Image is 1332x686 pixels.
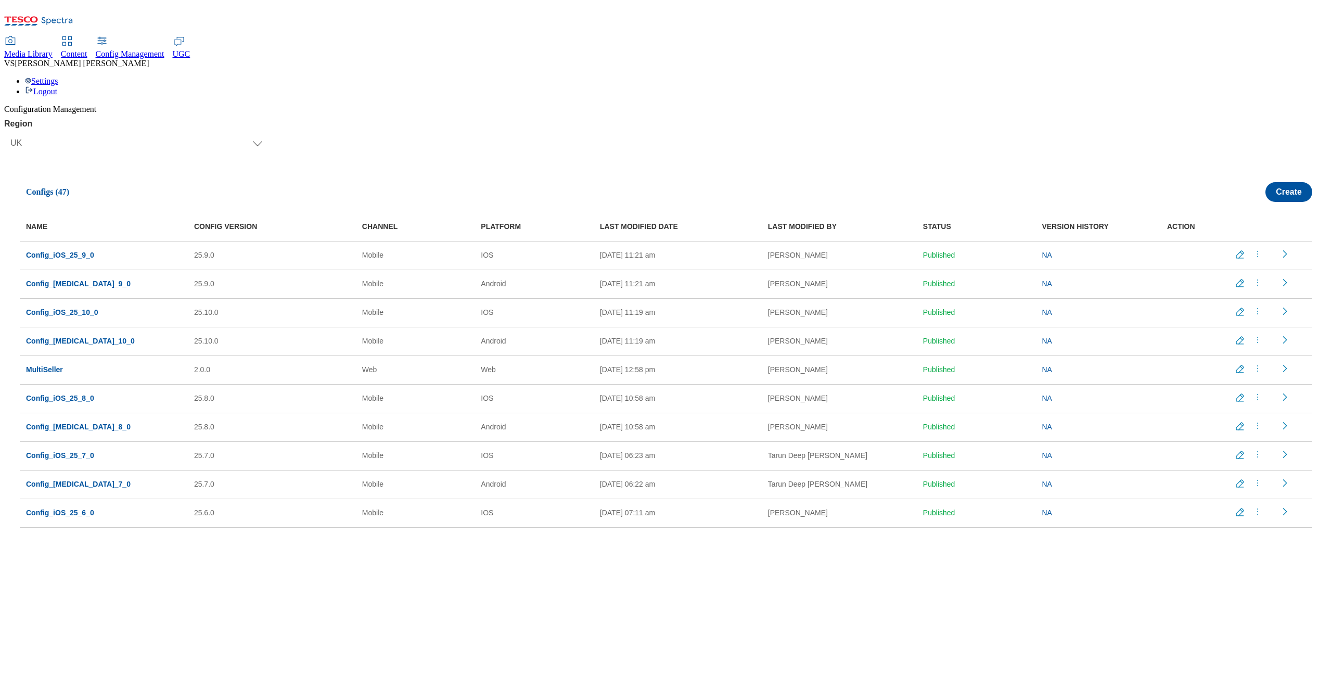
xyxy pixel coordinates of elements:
[1279,478,1290,488] svg: Readonly config
[923,394,955,402] span: Published
[1279,449,1290,460] svg: Readonly config
[356,212,475,241] th: CHANNEL
[1232,449,1252,462] button: Edit config
[61,37,87,59] a: Content
[188,241,356,270] td: 25.9.0
[25,77,58,85] a: Settings
[1232,478,1252,491] button: Edit config
[1042,480,1052,488] span: NA
[594,499,762,527] td: [DATE] 07:11 am
[762,212,917,241] th: LAST MODIFIED BY
[1155,212,1274,241] th: ACTION
[173,37,190,59] a: UGC
[923,280,955,288] span: Published
[26,308,98,316] span: Config_iOS_25_10_0
[1252,421,1263,431] svg: menus
[356,499,475,527] td: Mobile
[1252,478,1263,488] svg: menus
[923,423,955,431] span: Published
[923,509,955,517] span: Published
[1232,392,1252,405] button: Edit config
[475,241,594,270] td: IOS
[762,384,917,413] td: [PERSON_NAME]
[188,355,356,384] td: 2.0.0
[356,441,475,470] td: Mobile
[1235,392,1245,403] svg: Edit config
[4,59,15,68] span: VS
[4,49,53,58] span: Media Library
[1235,478,1245,489] svg: Edit config
[26,480,131,488] span: Config_[MEDICAL_DATA]_7_0
[475,270,594,298] td: Android
[594,413,762,441] td: [DATE] 10:58 am
[1252,335,1263,345] svg: menus
[1252,449,1263,460] svg: menus
[4,37,53,59] a: Media Library
[26,451,94,460] span: Config_iOS_25_7_0
[188,270,356,298] td: 25.9.0
[923,480,955,488] span: Published
[1252,249,1263,259] svg: menus
[188,327,356,355] td: 25.10.0
[1252,506,1263,517] svg: menus
[188,470,356,499] td: 25.7.0
[1279,392,1290,402] svg: Readonly config
[356,327,475,355] td: Mobile
[1042,509,1052,517] span: NA
[594,241,762,270] td: [DATE] 11:21 am
[356,241,475,270] td: Mobile
[1042,337,1052,345] span: NA
[762,241,917,270] td: [PERSON_NAME]
[356,470,475,499] td: Mobile
[26,280,131,288] span: Config_[MEDICAL_DATA]_9_0
[762,441,917,470] td: Tarun Deep [PERSON_NAME]
[475,413,594,441] td: Android
[356,355,475,384] td: Web
[923,251,955,259] span: Published
[1232,363,1252,376] button: Edit config
[594,441,762,470] td: [DATE] 06:23 am
[96,49,164,58] span: Config Management
[1042,280,1052,288] span: NA
[1279,306,1290,316] svg: Readonly config
[475,212,594,241] th: PLATFORM
[1279,335,1290,345] svg: Readonly config
[923,451,955,460] span: Published
[1232,506,1252,519] button: Edit config
[188,298,356,327] td: 25.10.0
[356,413,475,441] td: Mobile
[594,355,762,384] td: [DATE] 12:58 pm
[1035,212,1155,241] th: VERSION HISTORY
[1232,277,1252,290] button: Edit config
[762,499,917,527] td: [PERSON_NAME]
[1265,182,1312,202] button: Create
[356,298,475,327] td: Mobile
[923,365,955,374] span: Published
[1279,249,1290,259] svg: Readonly config
[594,327,762,355] td: [DATE] 11:19 am
[475,327,594,355] td: Android
[26,423,131,431] span: Config_[MEDICAL_DATA]_8_0
[26,365,63,374] span: MultiSeller
[173,49,190,58] span: UGC
[188,499,356,527] td: 25.6.0
[1235,278,1245,288] svg: Edit config
[1252,363,1263,374] svg: menus
[4,119,269,129] label: Region
[1232,335,1252,348] button: Edit config
[1042,394,1052,402] span: NA
[762,270,917,298] td: [PERSON_NAME]
[26,337,135,345] span: Config_[MEDICAL_DATA]_10_0
[20,212,188,241] th: NAME
[594,470,762,499] td: [DATE] 06:22 am
[1279,506,1290,517] svg: Readonly config
[594,212,762,241] th: LAST MODIFIED DATE
[475,384,594,413] td: IOS
[762,355,917,384] td: [PERSON_NAME]
[475,298,594,327] td: IOS
[594,298,762,327] td: [DATE] 11:19 am
[1279,421,1290,431] svg: Readonly config
[356,270,475,298] td: Mobile
[15,59,149,68] span: [PERSON_NAME] [PERSON_NAME]
[1042,451,1052,460] span: NA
